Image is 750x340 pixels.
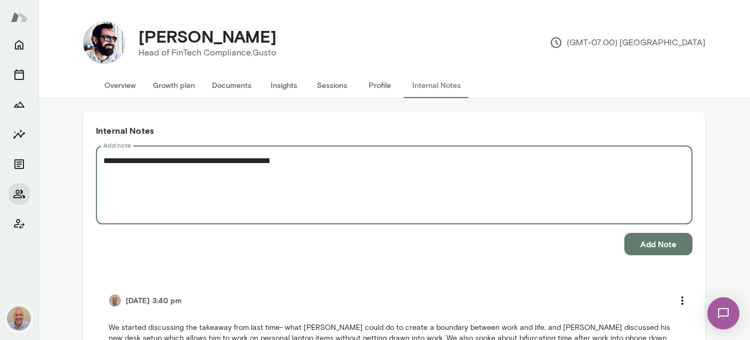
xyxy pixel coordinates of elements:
[83,21,126,64] img: Jonathan Joyner
[203,72,260,98] button: Documents
[9,153,30,175] button: Documents
[6,306,32,331] img: Marc Friedman
[9,213,30,234] button: Client app
[138,26,276,46] h4: [PERSON_NAME]
[404,72,469,98] button: Internal Notes
[308,72,356,98] button: Sessions
[9,124,30,145] button: Insights
[260,72,308,98] button: Insights
[103,141,131,150] label: Add note
[126,295,182,306] h6: [DATE] 3:40 pm
[9,64,30,85] button: Sessions
[9,183,30,205] button: Members
[138,46,276,59] p: Head of FinTech Compliance, Gusto
[109,294,121,307] img: Marc Friedman
[624,233,692,255] button: Add Note
[11,7,28,27] img: Mento
[96,72,144,98] button: Overview
[96,124,692,137] h6: Internal Notes
[9,94,30,115] button: Growth Plan
[9,34,30,55] button: Home
[550,36,705,49] p: (GMT-07:00) [GEOGRAPHIC_DATA]
[144,72,203,98] button: Growth plan
[671,289,694,312] button: more
[356,72,404,98] button: Profile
